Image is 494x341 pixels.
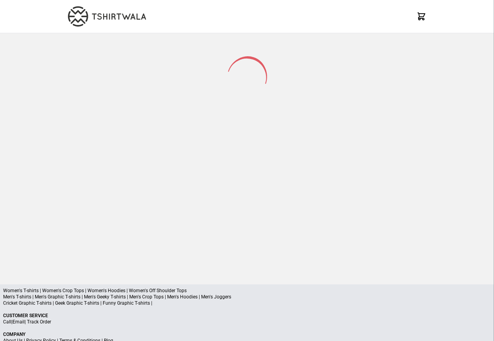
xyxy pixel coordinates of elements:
[27,319,51,325] a: Track Order
[12,319,25,325] a: Email
[3,287,491,294] p: Women's T-shirts | Women's Crop Tops | Women's Hoodies | Women's Off Shoulder Tops
[68,6,146,27] img: TW-LOGO-400-104.png
[3,319,11,325] a: Call
[3,300,491,306] p: Cricket Graphic T-shirts | Geek Graphic T-shirts | Funny Graphic T-shirts |
[3,319,491,325] p: | |
[3,294,491,300] p: Men's T-shirts | Men's Graphic T-shirts | Men's Geeky T-shirts | Men's Crop Tops | Men's Hoodies ...
[3,312,491,319] p: Customer Service
[3,331,491,337] p: Company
